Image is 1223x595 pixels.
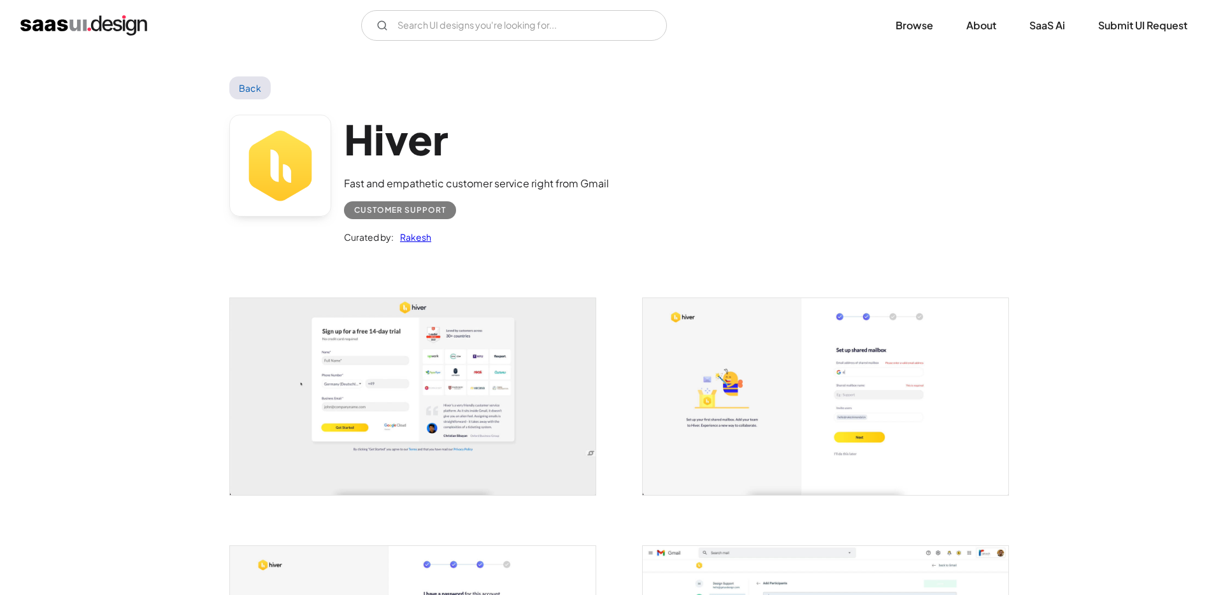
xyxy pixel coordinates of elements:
img: 60264d74051f1a73a1a414fd_Hiver%20setup%20mailox.jpg [643,298,1008,495]
img: 60264d743bed93603f9f58e2_Hiver%20sign%20up.jpg [230,298,596,495]
a: home [20,15,147,36]
a: SaaS Ai [1014,11,1080,39]
div: Customer Support [354,203,446,218]
a: Rakesh [394,229,431,245]
div: Fast and empathetic customer service right from Gmail [344,176,609,191]
a: Back [229,76,271,99]
a: open lightbox [230,298,596,495]
a: Browse [880,11,948,39]
a: About [951,11,1012,39]
input: Search UI designs you're looking for... [361,10,667,41]
div: Curated by: [344,229,394,245]
h1: Hiver [344,115,609,164]
a: open lightbox [643,298,1008,495]
a: Submit UI Request [1083,11,1203,39]
form: Email Form [361,10,667,41]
